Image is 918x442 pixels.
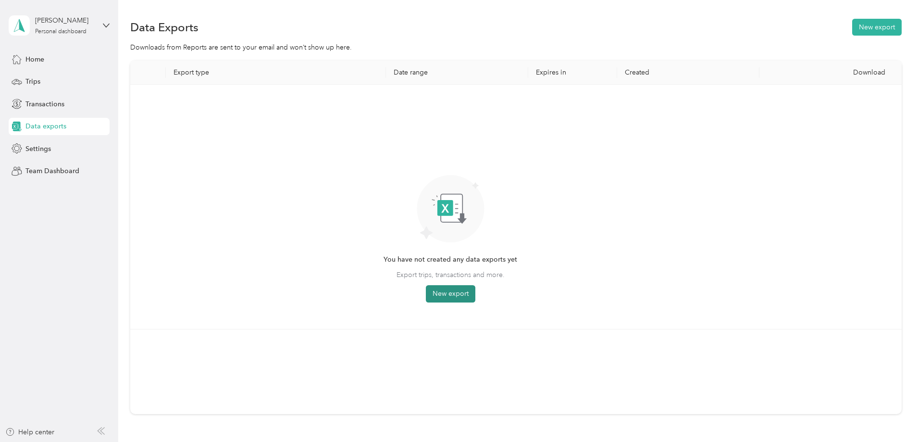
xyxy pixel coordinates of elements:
button: Help center [5,427,54,437]
span: Team Dashboard [25,166,79,176]
div: Personal dashboard [35,29,87,35]
th: Expires in [528,61,617,85]
th: Export type [166,61,386,85]
span: Home [25,54,44,64]
span: Transactions [25,99,64,109]
button: New export [852,19,902,36]
th: Date range [386,61,528,85]
div: Downloads from Reports are sent to your email and won’t show up here. [130,42,902,52]
th: Created [617,61,759,85]
button: New export [426,285,475,303]
span: Data exports [25,121,66,131]
span: Export trips, transactions and more. [397,270,505,280]
iframe: Everlance-gr Chat Button Frame [864,388,918,442]
div: Download [767,68,894,76]
span: Trips [25,76,40,87]
h1: Data Exports [130,22,198,32]
span: Settings [25,144,51,154]
div: [PERSON_NAME] [35,15,95,25]
span: You have not created any data exports yet [384,254,517,265]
